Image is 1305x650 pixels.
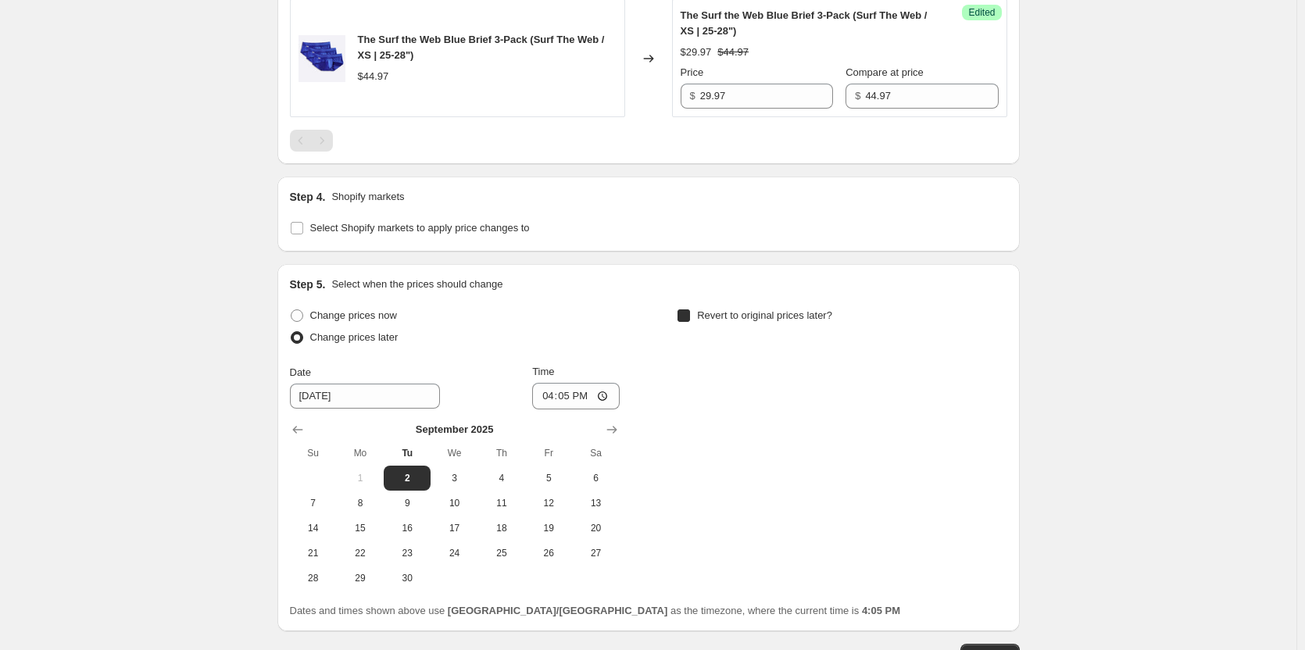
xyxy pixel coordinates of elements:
span: 29 [343,572,377,584]
span: $ [690,90,695,102]
button: Wednesday September 3 2025 [431,466,477,491]
span: 8 [343,497,377,509]
button: Monday September 15 2025 [337,516,384,541]
span: 12 [531,497,566,509]
span: Th [484,447,519,459]
span: Sa [578,447,613,459]
button: Today Tuesday September 2 2025 [384,466,431,491]
b: [GEOGRAPHIC_DATA]/[GEOGRAPHIC_DATA] [448,605,667,616]
span: 5 [531,472,566,484]
span: Date [290,366,311,378]
button: Saturday September 27 2025 [572,541,619,566]
img: TheTBoBrief3Pack-Surftheweb_a60d7d61-f2f4-4dd8-aa07-7f254930f7bc_80x.jpg [299,35,345,82]
button: Friday September 26 2025 [525,541,572,566]
div: $29.97 [681,45,712,60]
span: 25 [484,547,519,559]
span: 3 [437,472,471,484]
button: Thursday September 18 2025 [478,516,525,541]
span: 11 [484,497,519,509]
button: Thursday September 25 2025 [478,541,525,566]
p: Select when the prices should change [331,277,502,292]
h2: Step 4. [290,189,326,205]
input: 12:00 [532,383,620,409]
th: Thursday [478,441,525,466]
button: Tuesday September 9 2025 [384,491,431,516]
span: 26 [531,547,566,559]
span: 1 [343,472,377,484]
button: Show previous month, August 2025 [287,419,309,441]
th: Wednesday [431,441,477,466]
button: Tuesday September 23 2025 [384,541,431,566]
span: 13 [578,497,613,509]
th: Sunday [290,441,337,466]
button: Saturday September 20 2025 [572,516,619,541]
span: Fr [531,447,566,459]
span: We [437,447,471,459]
button: Monday September 1 2025 [337,466,384,491]
span: 10 [437,497,471,509]
button: Tuesday September 16 2025 [384,516,431,541]
button: Sunday September 7 2025 [290,491,337,516]
button: Tuesday September 30 2025 [384,566,431,591]
button: Sunday September 28 2025 [290,566,337,591]
div: $44.97 [358,69,389,84]
span: Mo [343,447,377,459]
h2: Step 5. [290,277,326,292]
button: Monday September 8 2025 [337,491,384,516]
span: 19 [531,522,566,534]
span: Edited [968,6,995,19]
span: 17 [437,522,471,534]
span: 4 [484,472,519,484]
button: Friday September 12 2025 [525,491,572,516]
span: The Surf the Web Blue Brief 3-Pack (Surf The Web / XS | 25-28") [681,9,928,37]
span: 27 [578,547,613,559]
button: Saturday September 6 2025 [572,466,619,491]
span: Compare at price [846,66,924,78]
span: 20 [578,522,613,534]
span: 6 [578,472,613,484]
span: Dates and times shown above use as the timezone, where the current time is [290,605,901,616]
nav: Pagination [290,130,333,152]
span: 2 [390,472,424,484]
span: 9 [390,497,424,509]
span: 16 [390,522,424,534]
th: Saturday [572,441,619,466]
span: Su [296,447,331,459]
span: 28 [296,572,331,584]
input: 9/2/2025 [290,384,440,409]
span: Price [681,66,704,78]
th: Tuesday [384,441,431,466]
span: 30 [390,572,424,584]
span: 14 [296,522,331,534]
button: Sunday September 21 2025 [290,541,337,566]
span: 23 [390,547,424,559]
th: Friday [525,441,572,466]
span: 7 [296,497,331,509]
b: 4:05 PM [862,605,900,616]
button: Show next month, October 2025 [601,419,623,441]
button: Friday September 19 2025 [525,516,572,541]
button: Thursday September 11 2025 [478,491,525,516]
button: Wednesday September 17 2025 [431,516,477,541]
button: Thursday September 4 2025 [478,466,525,491]
span: 15 [343,522,377,534]
span: Change prices later [310,331,399,343]
span: Time [532,366,554,377]
p: Shopify markets [331,189,404,205]
button: Monday September 29 2025 [337,566,384,591]
span: 21 [296,547,331,559]
strike: $44.97 [717,45,749,60]
span: Change prices now [310,309,397,321]
span: Tu [390,447,424,459]
span: The Surf the Web Blue Brief 3-Pack (Surf The Web / XS | 25-28") [358,34,605,61]
th: Monday [337,441,384,466]
span: Select Shopify markets to apply price changes to [310,222,530,234]
button: Monday September 22 2025 [337,541,384,566]
span: $ [855,90,860,102]
button: Saturday September 13 2025 [572,491,619,516]
span: 18 [484,522,519,534]
span: 24 [437,547,471,559]
span: 22 [343,547,377,559]
button: Sunday September 14 2025 [290,516,337,541]
button: Wednesday September 24 2025 [431,541,477,566]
